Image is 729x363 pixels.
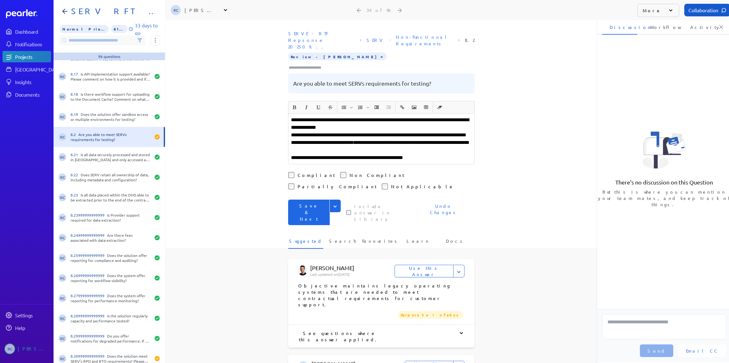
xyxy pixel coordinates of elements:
[313,102,324,113] button: Underline
[288,200,330,225] button: Save & Next
[59,194,66,201] span: Robert Craig
[111,25,128,33] span: 61% of Questions Completed
[413,200,475,225] button: Undo Changes
[298,172,335,178] label: Compliant
[71,253,151,263] div: Does the solution offer reporting for compliance and auditing?
[602,20,637,35] li: Discussion
[15,54,50,60] div: Projects
[3,26,51,37] a: Dashboard
[59,335,66,342] span: Robert Craig
[329,200,341,212] button: Expand
[59,173,66,181] span: Robert Craig
[396,102,408,113] span: Insert link
[288,53,387,60] span: Review - [PERSON_NAME]
[647,348,666,354] span: Send
[71,333,107,338] span: 8.29999999999999
[354,203,408,222] label: This checkbox controls whether your answer will be included in the Answer Library for future use
[71,92,151,102] div: Is there workflow support for uploading to the Document Cache? Comment on what this would look li...
[325,102,336,113] button: Strike through
[71,313,107,318] span: 8.28999999999999
[71,233,107,238] span: 8.24999999999999
[71,253,107,258] span: 8.25999999999999
[3,51,51,62] a: Projects
[640,344,673,357] button: Send
[98,54,120,59] div: 96 questions
[310,272,394,277] p: Last updated on [DATE]
[453,265,464,277] button: Expand
[59,355,66,362] span: Robert Craig
[346,210,351,215] input: This checkbox controls whether your answer will be included in the Answer Library for future use
[310,264,403,272] p: [PERSON_NAME]
[407,238,430,248] span: Learn
[59,93,66,100] span: Robert Craig
[69,6,155,16] h1: SERV RFT Response
[71,213,107,218] span: 8.23999999999999
[391,183,454,190] label: Not Applicable
[15,91,50,98] div: Documents
[362,238,399,248] span: Favourites
[409,102,419,113] button: Insert Image
[289,102,300,113] button: Bold
[642,20,678,35] li: Workflow
[18,343,49,354] div: [PERSON_NAME]
[71,71,151,82] div: Is API implementation support available? Please comment on how it is provided and if it is a prof...
[3,76,51,88] a: Insights
[185,7,216,13] div: [PERSON_NAME]
[364,34,387,46] span: Sheet: SERV
[59,133,66,141] span: Robert Craig
[293,78,431,88] pre: Are you able to meet SERVs requirements for testing?
[397,102,407,113] button: Insert link
[59,214,66,221] span: Robert Craig
[289,238,322,248] span: Suggested
[71,354,107,359] span: 8.30999999999999
[421,102,431,113] button: Insert table
[301,102,312,113] button: Italic
[71,233,151,243] div: Are there fees associated with data extraction?
[3,89,51,100] a: Documents
[329,238,356,248] span: Search
[446,238,464,248] span: Docs
[71,152,81,157] span: 8.21
[298,330,464,343] div: See questions where this answer applied.
[420,102,432,113] span: Insert table
[678,344,726,357] button: Email CC
[462,34,477,46] span: Reference Number: 8.2
[6,9,51,18] a: Dashboard
[135,21,160,37] p: 33 days to go
[371,102,382,113] span: Increase Indent
[298,282,464,308] p: Objective maintains legacy operating systems that are needed to meet contractual requirements for...
[434,102,445,113] button: Clear Formatting
[298,265,307,275] img: James Layton
[71,293,151,303] div: Does the system offer reporting for performance monitoring?
[15,79,50,85] div: Insights
[60,25,109,33] span: Priority
[71,132,151,142] div: Are you able to meet SERVs requirements for testing?
[615,179,713,186] p: There's no discussion on this Question
[71,112,81,117] span: 8.19
[59,153,66,161] span: Robert Craig
[71,71,81,77] span: 8.17
[3,38,51,50] a: Notifications
[355,102,366,113] button: Insert Ordered List
[338,102,354,113] span: Insert Unordered List
[59,274,66,282] span: Robert Craig
[59,254,66,262] span: Robert Craig
[71,172,81,177] span: 8.22
[3,64,51,75] a: [GEOGRAPHIC_DATA]
[350,172,404,178] label: Non Compliant
[398,311,463,319] span: Corporate InfoSec
[15,41,50,47] div: Notifications
[71,213,151,223] div: Is Provider support required for data extraction?
[4,343,15,354] span: Robert Craig
[408,102,420,113] span: Insert Image
[15,312,50,318] div: Settings
[395,265,453,277] button: Use this Answer
[15,66,62,72] div: [GEOGRAPHIC_DATA]
[71,112,151,122] div: Does the solution offer sandbox access or multiple environments for testing?
[71,152,151,162] div: Is all data securely processed and stored in [GEOGRAPHIC_DATA] and only accessed and accessible f...
[686,348,719,354] span: Email CC
[71,132,78,137] span: 8.2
